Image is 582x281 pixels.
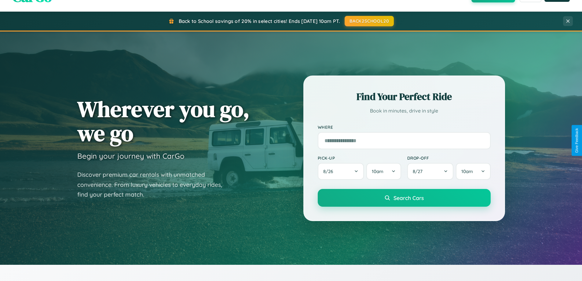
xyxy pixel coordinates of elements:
label: Where [318,124,491,130]
button: 8/26 [318,163,364,180]
button: 10am [456,163,490,180]
button: Search Cars [318,189,491,207]
label: Pick-up [318,155,401,161]
p: Discover premium car rentals with unmatched convenience. From luxury vehicles to everyday rides, ... [77,170,230,200]
button: 8/27 [407,163,454,180]
h1: Wherever you go, we go [77,97,250,145]
span: Back to School savings of 20% in select cities! Ends [DATE] 10am PT. [179,18,340,24]
p: Book in minutes, drive in style [318,106,491,115]
label: Drop-off [407,155,491,161]
span: 10am [461,168,473,174]
h3: Begin your journey with CarGo [77,151,185,161]
button: BACK2SCHOOL20 [345,16,394,26]
span: Search Cars [393,194,424,201]
span: 8 / 27 [413,168,426,174]
div: Give Feedback [575,128,579,153]
span: 10am [372,168,383,174]
h2: Find Your Perfect Ride [318,90,491,103]
button: 10am [366,163,401,180]
span: 8 / 26 [323,168,336,174]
